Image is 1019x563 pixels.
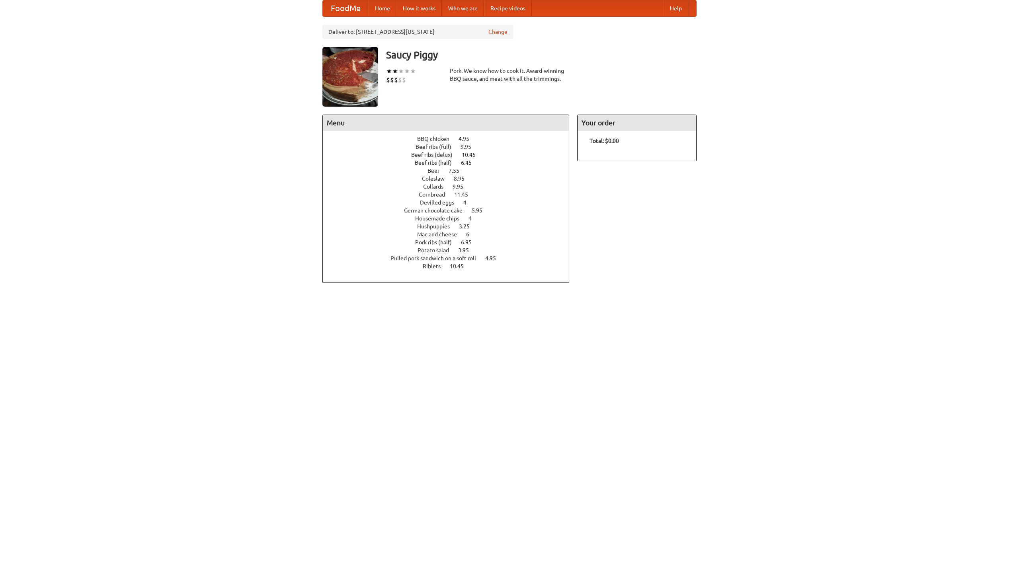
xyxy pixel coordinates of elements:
a: Change [488,28,508,36]
a: Hushpuppies 3.25 [417,223,484,230]
a: Riblets 10.45 [423,263,478,269]
span: 10.45 [450,263,472,269]
li: $ [386,76,390,84]
span: Cornbread [419,191,453,198]
a: Potato salad 3.95 [418,247,484,253]
li: $ [390,76,394,84]
a: Home [369,0,396,16]
a: Beer 7.55 [428,168,474,174]
li: ★ [386,67,392,76]
img: angular.jpg [322,47,378,107]
span: Hushpuppies [417,223,458,230]
span: 4 [463,199,474,206]
b: Total: $0.00 [590,138,619,144]
div: Deliver to: [STREET_ADDRESS][US_STATE] [322,25,513,39]
span: 11.45 [454,191,476,198]
span: Beef ribs (half) [415,160,460,166]
a: Recipe videos [484,0,532,16]
span: Beer [428,168,447,174]
li: $ [394,76,398,84]
li: ★ [410,67,416,76]
span: 6.95 [461,239,480,245]
span: Mac and cheese [417,231,465,238]
span: Housemade chips [415,215,467,222]
span: 4 [469,215,480,222]
a: Devilled eggs 4 [420,199,481,206]
span: 6.45 [461,160,480,166]
span: 4.95 [459,136,477,142]
a: BBQ chicken 4.95 [417,136,484,142]
span: Beef ribs (delux) [411,152,461,158]
h4: Your order [578,115,696,131]
a: Beef ribs (full) 9.95 [416,144,486,150]
span: Pulled pork sandwich on a soft roll [390,255,484,261]
li: ★ [398,67,404,76]
span: Beef ribs (full) [416,144,459,150]
a: Housemade chips 4 [415,215,486,222]
span: Coleslaw [422,175,453,182]
span: 3.25 [459,223,478,230]
a: Mac and cheese 6 [417,231,484,238]
a: How it works [396,0,442,16]
a: German chocolate cake 5.95 [404,207,497,214]
span: Riblets [423,263,449,269]
span: Devilled eggs [420,199,462,206]
span: 5.95 [472,207,490,214]
a: Help [664,0,688,16]
h4: Menu [323,115,569,131]
div: Pork. We know how to cook it. Award-winning BBQ sauce, and meat with all the trimmings. [450,67,569,83]
li: ★ [404,67,410,76]
a: Collards 9.95 [423,183,478,190]
span: Collards [423,183,451,190]
span: BBQ chicken [417,136,457,142]
span: 8.95 [454,175,472,182]
li: $ [398,76,402,84]
span: German chocolate cake [404,207,470,214]
a: Pork ribs (half) 6.95 [415,239,486,245]
li: $ [402,76,406,84]
span: Potato salad [418,247,457,253]
h3: Saucy Piggy [386,47,697,63]
span: 3.95 [458,247,477,253]
span: Pork ribs (half) [415,239,460,245]
span: 9.95 [461,144,479,150]
span: 6 [466,231,477,238]
span: 4.95 [485,255,504,261]
span: 9.95 [453,183,471,190]
a: Beef ribs (half) 6.45 [415,160,486,166]
a: FoodMe [323,0,369,16]
a: Cornbread 11.45 [419,191,483,198]
span: 7.55 [449,168,467,174]
a: Who we are [442,0,484,16]
span: 10.45 [462,152,484,158]
a: Pulled pork sandwich on a soft roll 4.95 [390,255,511,261]
a: Beef ribs (delux) 10.45 [411,152,490,158]
a: Coleslaw 8.95 [422,175,479,182]
li: ★ [392,67,398,76]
